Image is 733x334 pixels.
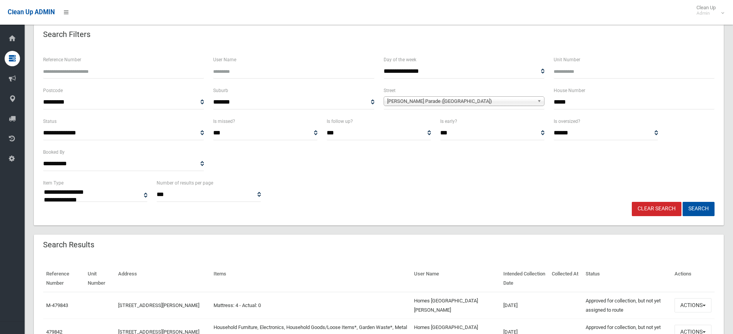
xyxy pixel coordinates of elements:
[118,302,199,308] a: [STREET_ADDRESS][PERSON_NAME]
[157,179,213,187] label: Number of results per page
[554,86,585,95] label: House Number
[632,202,681,216] a: Clear Search
[34,237,104,252] header: Search Results
[671,265,715,292] th: Actions
[675,298,711,312] button: Actions
[43,86,63,95] label: Postcode
[411,265,500,292] th: User Name
[213,86,228,95] label: Suburb
[583,265,671,292] th: Status
[210,265,411,292] th: Items
[411,292,500,319] td: Homes [GEOGRAPHIC_DATA] [PERSON_NAME]
[34,27,100,42] header: Search Filters
[115,265,210,292] th: Address
[327,117,353,126] label: Is follow up?
[210,292,411,319] td: Mattress: 4 - Actual: 0
[43,179,63,187] label: Item Type
[8,8,55,16] span: Clean Up ADMIN
[43,265,85,292] th: Reference Number
[43,55,81,64] label: Reference Number
[500,265,549,292] th: Intended Collection Date
[387,97,534,106] span: [PERSON_NAME] Parade ([GEOGRAPHIC_DATA])
[46,302,68,308] a: M-479843
[43,117,57,126] label: Status
[683,202,715,216] button: Search
[43,148,65,156] label: Booked By
[549,265,583,292] th: Collected At
[213,55,236,64] label: User Name
[384,55,416,64] label: Day of the week
[213,117,235,126] label: Is missed?
[696,10,716,16] small: Admin
[554,117,580,126] label: Is oversized?
[693,5,723,16] span: Clean Up
[500,292,549,319] td: [DATE]
[384,86,396,95] label: Street
[85,265,115,292] th: Unit Number
[554,55,580,64] label: Unit Number
[440,117,457,126] label: Is early?
[583,292,671,319] td: Approved for collection, but not yet assigned to route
